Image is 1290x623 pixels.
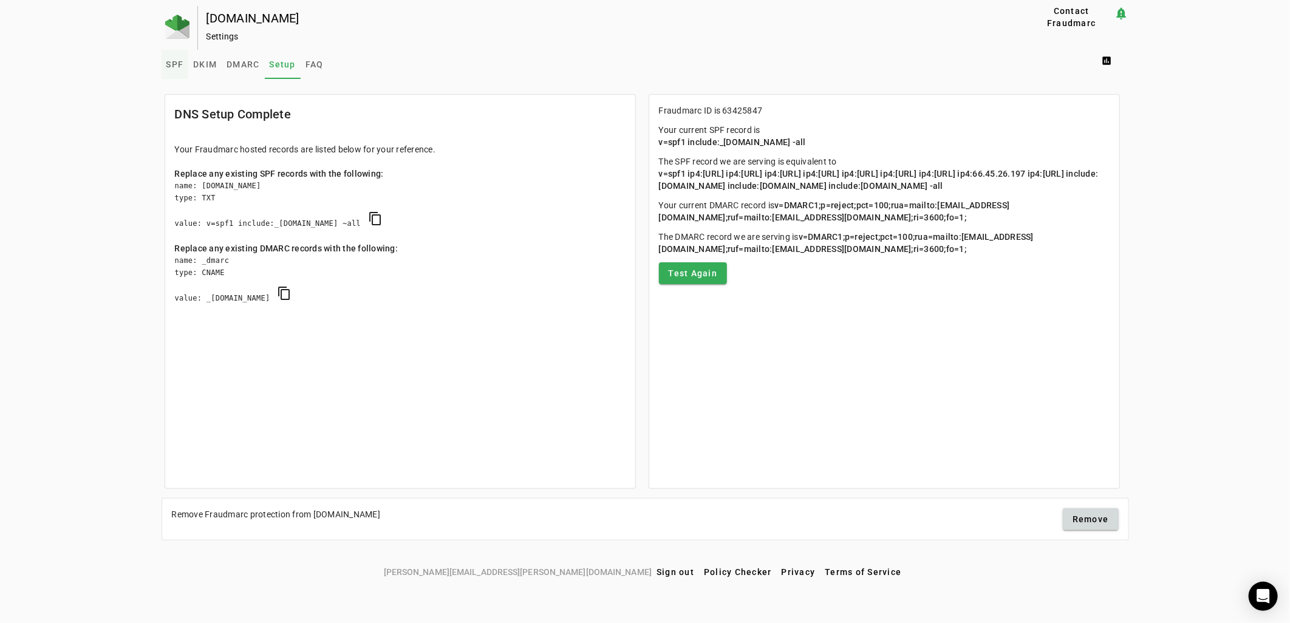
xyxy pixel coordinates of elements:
[777,561,821,583] button: Privacy
[175,143,626,155] div: Your Fraudmarc hosted records are listed below for your reference.
[659,137,807,147] span: v=spf1 include:_[DOMAIN_NAME] -all
[175,104,292,124] mat-card-title: DNS Setup Complete
[188,50,222,79] a: DKIM
[659,199,1110,223] p: Your current DMARC record is
[175,242,626,254] div: Replace any existing DMARC records with the following:
[165,15,189,39] img: Fraudmarc Logo
[825,567,901,577] span: Terms of Service
[1249,582,1278,611] div: Open Intercom Messenger
[659,232,1034,254] span: v=DMARC1;p=reject;pct=100;rua=mailto:[EMAIL_ADDRESS][DOMAIN_NAME];ruf=mailto:[EMAIL_ADDRESS][DOMA...
[659,104,1110,117] p: Fraudmarc ID is 63425847
[166,60,184,69] span: SPF
[162,50,189,79] a: SPF
[659,169,1099,191] span: v=spf1 ip4:[URL] ip4:[URL] ip4:[URL] ip4:[URL] ip4:[URL] ip4:[URL] ip4:[URL] ip4:66.45.26.197 ip4...
[657,567,694,577] span: Sign out
[175,254,626,317] div: name: _dmarc type: CNAME value: _[DOMAIN_NAME]
[1063,508,1119,530] button: Remove
[305,60,324,69] span: FAQ
[820,561,906,583] button: Terms of Service
[206,30,991,43] div: Settings
[1034,5,1109,29] span: Contact Fraudmarc
[652,561,699,583] button: Sign out
[659,200,1010,222] span: v=DMARC1;p=reject;pct=100;rua=mailto:[EMAIL_ADDRESS][DOMAIN_NAME];ruf=mailto:[EMAIL_ADDRESS][DOMA...
[782,567,816,577] span: Privacy
[222,50,264,79] a: DMARC
[1073,513,1109,525] span: Remove
[659,124,1110,148] p: Your current SPF record is
[193,60,217,69] span: DKIM
[659,262,728,284] button: Test Again
[384,565,652,579] span: [PERSON_NAME][EMAIL_ADDRESS][PERSON_NAME][DOMAIN_NAME]
[699,561,777,583] button: Policy Checker
[1114,6,1129,21] mat-icon: notification_important
[669,267,718,279] span: Test Again
[361,204,390,233] button: copy SPF
[265,50,301,79] a: Setup
[659,155,1110,192] p: The SPF record we are serving is equivalent to
[1029,6,1114,28] button: Contact Fraudmarc
[175,168,626,180] div: Replace any existing SPF records with the following:
[659,231,1110,255] p: The DMARC record we are serving is
[301,50,329,79] a: FAQ
[270,279,299,308] button: copy DMARC
[227,60,259,69] span: DMARC
[206,12,991,24] div: [DOMAIN_NAME]
[172,508,381,520] div: Remove Fraudmarc protection from [DOMAIN_NAME]
[704,567,772,577] span: Policy Checker
[175,180,626,242] div: name: [DOMAIN_NAME] type: TXT value: v=spf1 include:_[DOMAIN_NAME] ~all
[270,60,296,69] span: Setup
